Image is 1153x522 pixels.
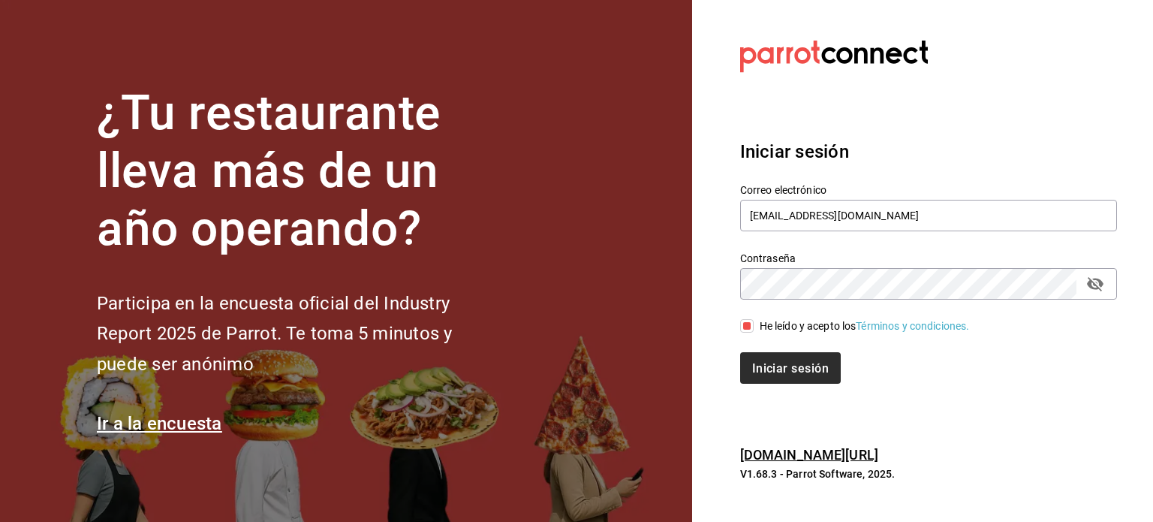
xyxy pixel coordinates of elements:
[97,293,452,376] font: Participa en la encuesta oficial del Industry Report 2025 de Parrot. Te toma 5 minutos y puede se...
[97,85,441,257] font: ¿Tu restaurante lleva más de un año operando?
[740,447,878,463] a: [DOMAIN_NAME][URL]
[740,252,796,264] font: Contraseña
[740,141,849,162] font: Iniciar sesión
[97,413,222,434] a: Ir a la encuesta
[740,468,896,480] font: V1.68.3 - Parrot Software, 2025.
[740,352,841,384] button: Iniciar sesión
[760,320,856,332] font: He leído y acepto los
[740,200,1117,231] input: Ingresa tu correo electrónico
[752,361,829,375] font: Iniciar sesión
[856,320,969,332] a: Términos y condiciones.
[1082,271,1108,297] button: campo de contraseña
[740,184,826,196] font: Correo electrónico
